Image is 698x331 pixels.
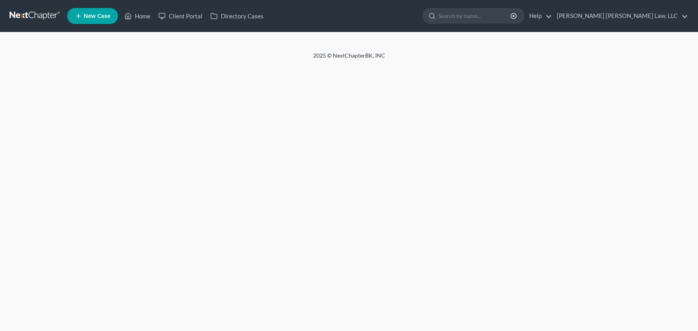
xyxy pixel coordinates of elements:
a: Directory Cases [206,9,268,23]
a: Home [120,9,154,23]
div: 2025 © NextChapterBK, INC [121,52,577,66]
a: Help [525,9,552,23]
input: Search by name... [438,8,512,23]
span: New Case [84,13,110,19]
a: Client Portal [154,9,206,23]
a: [PERSON_NAME] [PERSON_NAME] Law, LLC [553,9,688,23]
